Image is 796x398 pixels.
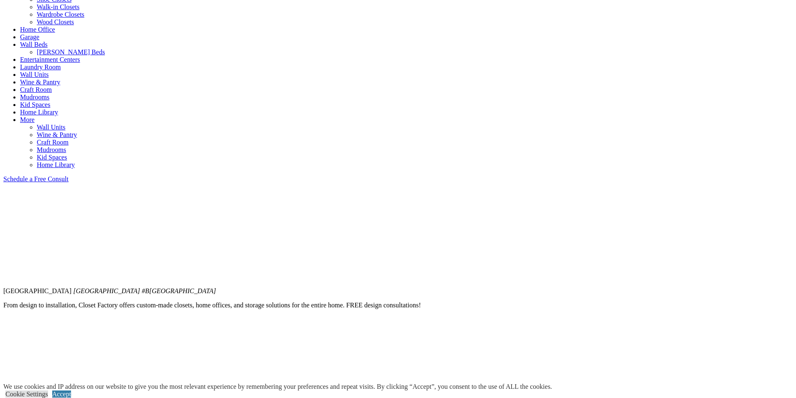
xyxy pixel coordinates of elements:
[52,390,71,398] a: Accept
[20,94,49,101] a: Mudrooms
[37,139,69,146] a: Craft Room
[37,124,65,131] a: Wall Units
[37,18,74,25] a: Wood Closets
[20,26,55,33] a: Home Office
[3,302,793,309] p: From design to installation, Closet Factory offers custom-made closets, home offices, and storage...
[37,48,105,56] a: [PERSON_NAME] Beds
[37,161,75,168] a: Home Library
[20,63,61,71] a: Laundry Room
[20,86,52,93] a: Craft Room
[37,3,79,10] a: Walk-in Closets
[37,146,66,153] a: Mudrooms
[20,101,50,108] a: Kid Spaces
[20,41,48,48] a: Wall Beds
[20,116,35,123] a: More menu text will display only on big screen
[20,71,48,78] a: Wall Units
[3,287,71,294] span: [GEOGRAPHIC_DATA]
[20,109,58,116] a: Home Library
[20,79,60,86] a: Wine & Pantry
[37,131,77,138] a: Wine & Pantry
[20,56,80,63] a: Entertainment Centers
[37,11,84,18] a: Wardrobe Closets
[3,175,69,183] a: Schedule a Free Consult (opens a dropdown menu)
[37,154,67,161] a: Kid Spaces
[73,287,216,294] em: [GEOGRAPHIC_DATA] #B
[20,33,39,41] a: Garage
[5,390,48,398] a: Cookie Settings
[3,383,552,390] div: We use cookies and IP address on our website to give you the most relevant experience by remember...
[149,287,216,294] span: [GEOGRAPHIC_DATA]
